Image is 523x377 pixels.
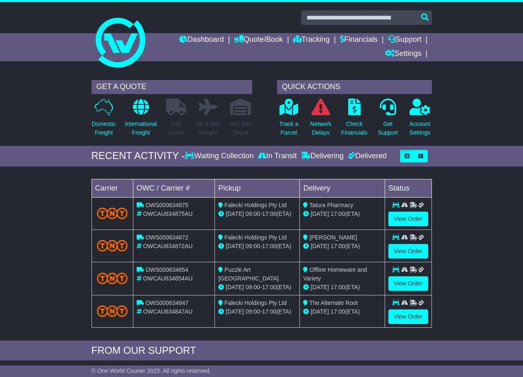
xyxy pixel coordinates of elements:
a: Quote/Book [234,33,283,47]
p: Track a Parcel [279,120,298,137]
span: Falecki Holdings Pty Ltd [224,202,287,208]
span: [DATE] [311,243,329,249]
a: View Order [388,276,428,291]
span: OWCAU634854AU [143,275,193,282]
a: Settings [385,47,422,61]
span: [DATE] [311,308,329,315]
a: InternationalFreight [125,98,157,142]
span: Falecki Holdings Pty Ltd [224,234,287,241]
a: NetworkDelays [310,98,332,142]
span: 17:00 [262,210,277,217]
a: View Order [388,212,428,226]
a: CheckFinancials [341,98,368,142]
p: Get Support [378,120,398,137]
td: OWC / Carrier # [133,179,215,197]
span: [DATE] [311,284,329,290]
span: [DATE] [226,243,244,249]
div: Delivering [299,152,346,161]
div: Delivered [346,152,387,161]
td: Pickup [215,179,300,197]
td: Status [385,179,431,197]
div: FROM OUR SUPPORT [92,345,432,357]
div: Waiting Collection [185,152,255,161]
span: Offline Homeware and Variety [303,266,367,282]
p: International Freight [125,120,157,137]
span: 17:00 [262,243,277,249]
span: Tatura Pharmacy [309,202,353,208]
a: Dashboard [179,33,224,47]
td: Delivery [300,179,385,197]
div: (ETA) [303,242,381,251]
p: Network Delays [310,120,331,137]
div: GET A QUOTE [92,80,252,94]
a: Track aParcel [279,98,299,142]
div: RECENT ACTIVITY - [92,150,185,162]
div: QUICK ACTIONS [277,80,432,94]
span: OWS000634854 [145,266,188,273]
td: Carrier [92,179,133,197]
img: TNT_Domestic.png [97,240,128,251]
span: OWS000634847 [145,300,188,306]
img: TNT_Domestic.png [97,273,128,284]
p: Account Settings [410,120,431,137]
div: (ETA) [303,283,381,292]
p: Check Financials [341,120,367,137]
div: In Transit [256,152,299,161]
span: [DATE] [226,308,244,315]
div: - (ETA) [218,283,296,292]
p: Air / Sea Depot [229,120,252,137]
span: © One World Courier 2025. All rights reserved. [92,367,211,374]
span: 09:00 [246,284,260,290]
span: 09:00 [246,308,260,315]
div: - (ETA) [218,242,296,251]
span: Puzzle Art [GEOGRAPHIC_DATA] [218,266,279,282]
a: Support [388,33,422,47]
span: Falecki Holdings Pty Ltd [224,300,287,306]
span: 17:00 [330,284,345,290]
span: 09:00 [246,243,260,249]
span: [DATE] [226,284,244,290]
span: OWS000634875 [145,202,188,208]
a: Financials [340,33,378,47]
a: AccountSettings [409,98,431,142]
span: [DATE] [311,210,329,217]
span: [DATE] [226,210,244,217]
span: 17:00 [262,284,277,290]
p: Full Loads [166,120,187,137]
a: View Order [388,244,428,259]
span: OWCAU634847AU [143,308,193,315]
span: [PERSON_NAME] [309,234,357,241]
div: - (ETA) [218,210,296,218]
div: (ETA) [303,210,381,218]
span: 17:00 [330,243,345,249]
span: OWCAU634872AU [143,243,193,249]
img: TNT_Domestic.png [97,208,128,219]
a: DomesticFreight [92,98,116,142]
span: 09:00 [246,210,260,217]
p: Domestic Freight [92,120,116,137]
a: View Order [388,309,428,324]
a: GetSupport [377,98,398,142]
span: The Alternate Root [309,300,358,306]
span: 17:00 [262,308,277,315]
span: OWCAU634875AU [143,210,193,217]
a: Tracking [293,33,330,47]
img: TNT_Domestic.png [97,305,128,317]
span: OWS000634872 [145,234,188,241]
p: Air & Sea Freight [196,120,220,137]
span: 17:00 [330,308,345,315]
div: - (ETA) [218,307,296,316]
span: 17:00 [330,210,345,217]
div: (ETA) [303,307,381,316]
